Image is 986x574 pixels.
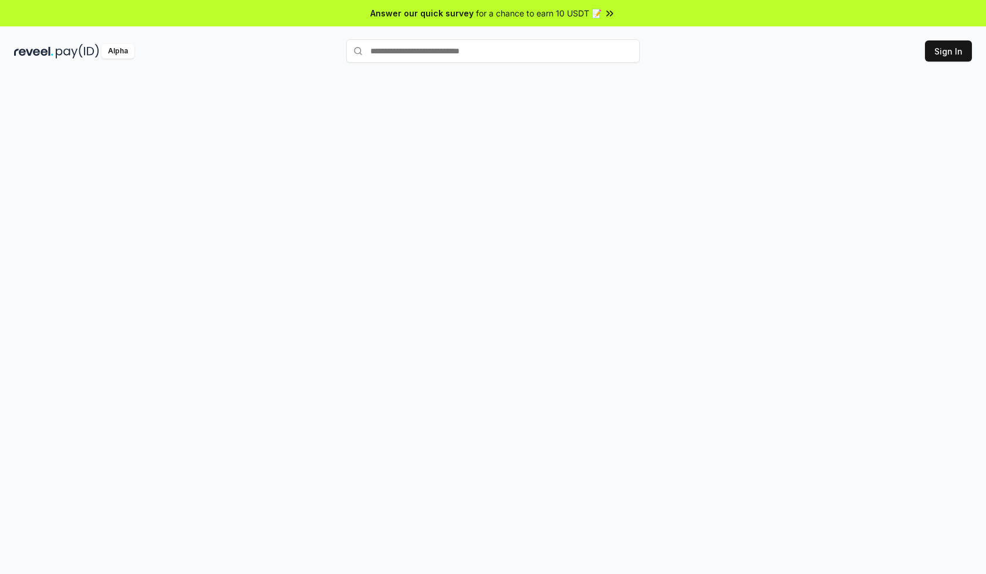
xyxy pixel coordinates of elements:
[925,40,972,62] button: Sign In
[56,44,99,59] img: pay_id
[476,7,602,19] span: for a chance to earn 10 USDT 📝
[370,7,474,19] span: Answer our quick survey
[102,44,134,59] div: Alpha
[14,44,53,59] img: reveel_dark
